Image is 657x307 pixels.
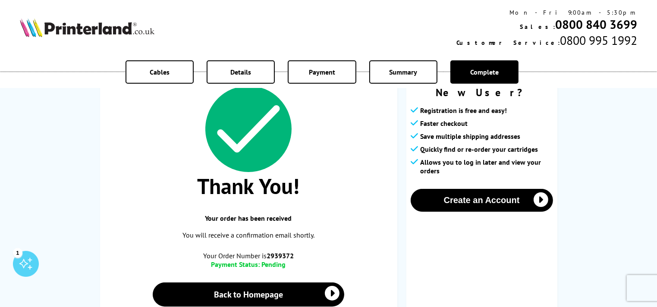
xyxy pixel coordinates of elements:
span: 0800 995 1992 [560,32,637,48]
span: Payment [309,68,335,76]
span: Allows you to log in later and view your orders [420,158,553,175]
span: Thank You! [109,172,389,200]
span: Cables [150,68,170,76]
span: Complete [470,68,499,76]
img: Printerland Logo [20,18,154,37]
span: Your order has been received [109,214,389,222]
a: Back to Homepage [153,282,345,307]
span: Faster checkout [420,119,468,128]
span: Sales: [520,23,555,31]
span: Quickly find or re-order your cartridges [420,145,538,153]
div: Mon - Fri 9:00am - 5:30pm [456,9,637,16]
span: Registration is free and easy! [420,106,507,115]
b: 2939372 [267,251,294,260]
span: Pending [262,260,286,269]
span: Save multiple shipping addresses [420,132,520,141]
span: New User? [411,86,553,99]
span: Your Order Number is [109,251,389,260]
p: You will receive a confirmation email shortly. [109,229,389,241]
span: Customer Service: [456,39,560,47]
span: Payment Status: [211,260,260,269]
div: 1 [13,248,22,257]
span: Details [230,68,251,76]
button: Create an Account [411,189,553,212]
span: Summary [389,68,417,76]
a: 0800 840 3699 [555,16,637,32]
